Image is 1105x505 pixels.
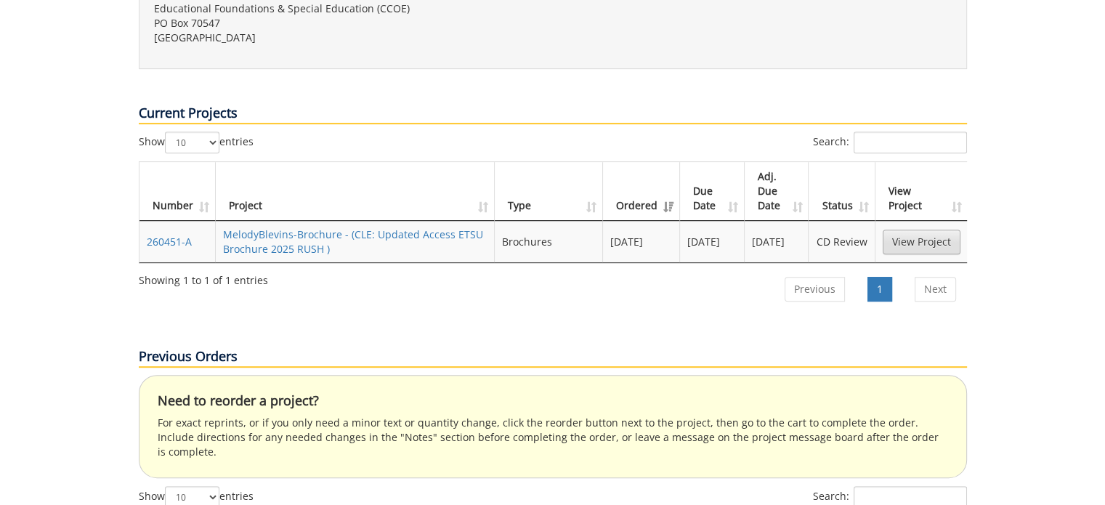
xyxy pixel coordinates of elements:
[745,162,809,221] th: Adj. Due Date: activate to sort column ascending
[785,277,845,302] a: Previous
[854,132,967,153] input: Search:
[154,16,542,31] p: PO Box 70547
[883,230,960,254] a: View Project
[680,221,745,262] td: [DATE]
[223,227,483,256] a: MelodyBlevins-Brochure - (CLE: Updated Access ETSU Brochure 2025 RUSH )
[495,162,603,221] th: Type: activate to sort column ascending
[165,132,219,153] select: Showentries
[154,31,542,45] p: [GEOGRAPHIC_DATA]
[867,277,892,302] a: 1
[139,267,268,288] div: Showing 1 to 1 of 1 entries
[603,221,680,262] td: [DATE]
[139,104,967,124] p: Current Projects
[139,162,216,221] th: Number: activate to sort column ascending
[915,277,956,302] a: Next
[809,221,875,262] td: CD Review
[680,162,745,221] th: Due Date: activate to sort column ascending
[139,347,967,368] p: Previous Orders
[158,416,948,459] p: For exact reprints, or if you only need a minor text or quantity change, click the reorder button...
[495,221,603,262] td: Brochures
[147,235,192,249] a: 260451-A
[813,132,967,153] label: Search:
[216,162,495,221] th: Project: activate to sort column ascending
[603,162,680,221] th: Ordered: activate to sort column ascending
[154,1,542,16] p: Educational Foundations & Special Education (CCOE)
[139,132,254,153] label: Show entries
[745,221,809,262] td: [DATE]
[809,162,875,221] th: Status: activate to sort column ascending
[158,394,948,408] h4: Need to reorder a project?
[875,162,968,221] th: View Project: activate to sort column ascending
